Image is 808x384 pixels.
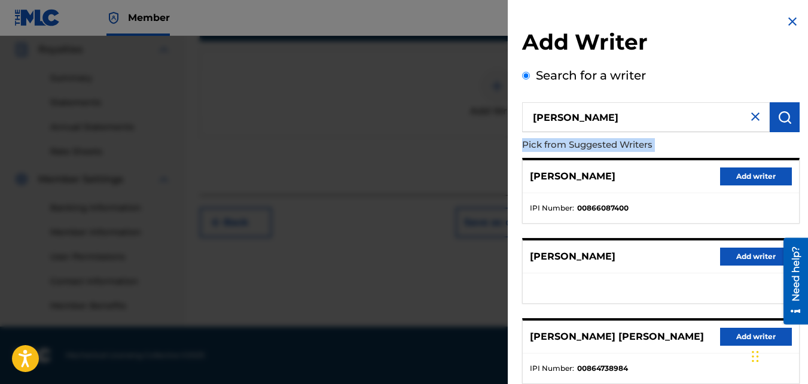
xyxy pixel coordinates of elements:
span: Member [128,11,170,25]
p: [PERSON_NAME] [PERSON_NAME] [530,330,704,344]
p: [PERSON_NAME] [530,249,615,264]
button: Add writer [720,167,792,185]
p: Pick from Suggested Writers [522,132,731,158]
img: Top Rightsholder [106,11,121,25]
span: IPI Number : [530,203,574,214]
input: Search writer's name or IPI Number [522,102,770,132]
img: Search Works [777,110,792,124]
p: [PERSON_NAME] [530,169,615,184]
button: Add writer [720,328,792,346]
label: Search for a writer [536,68,646,83]
img: close [748,109,763,124]
strong: 00866087400 [577,203,629,214]
iframe: Resource Center [775,237,808,324]
strong: 00864738984 [577,363,628,374]
iframe: Chat Widget [748,327,808,384]
h2: Add Writer [522,29,800,59]
button: Add writer [720,248,792,266]
span: IPI Number : [530,363,574,374]
div: Need help? [13,8,29,63]
div: Drag [752,339,759,374]
img: MLC Logo [14,9,60,26]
